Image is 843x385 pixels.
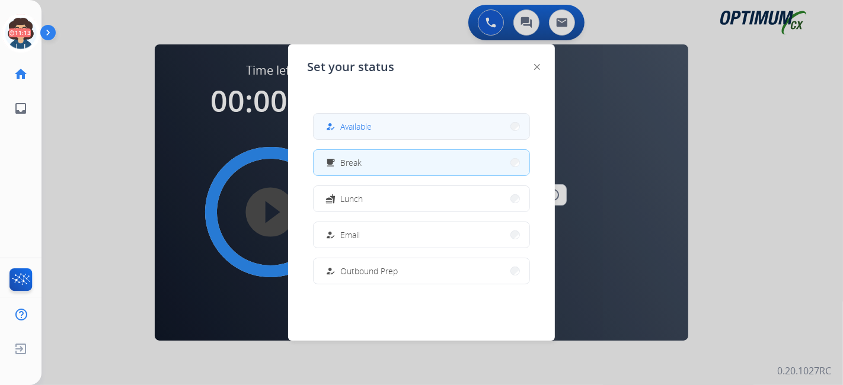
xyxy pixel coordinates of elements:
mat-icon: fastfood [325,194,336,204]
mat-icon: inbox [14,101,28,115]
button: Lunch [314,186,529,211]
mat-icon: how_to_reg [325,230,336,240]
button: Break [314,150,529,175]
span: Set your status [307,59,394,75]
mat-icon: how_to_reg [325,121,336,131]
span: Outbound Prep [340,265,398,277]
img: close-button [534,64,540,70]
p: 0.20.1027RC [777,364,831,378]
span: Email [340,229,360,241]
button: Email [314,222,529,248]
mat-icon: free_breakfast [325,158,336,168]
mat-icon: how_to_reg [325,266,336,276]
span: Lunch [340,192,363,205]
span: Available [340,120,372,133]
span: Break [340,156,362,169]
button: Outbound Prep [314,258,529,284]
mat-icon: home [14,67,28,81]
button: Available [314,114,529,139]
